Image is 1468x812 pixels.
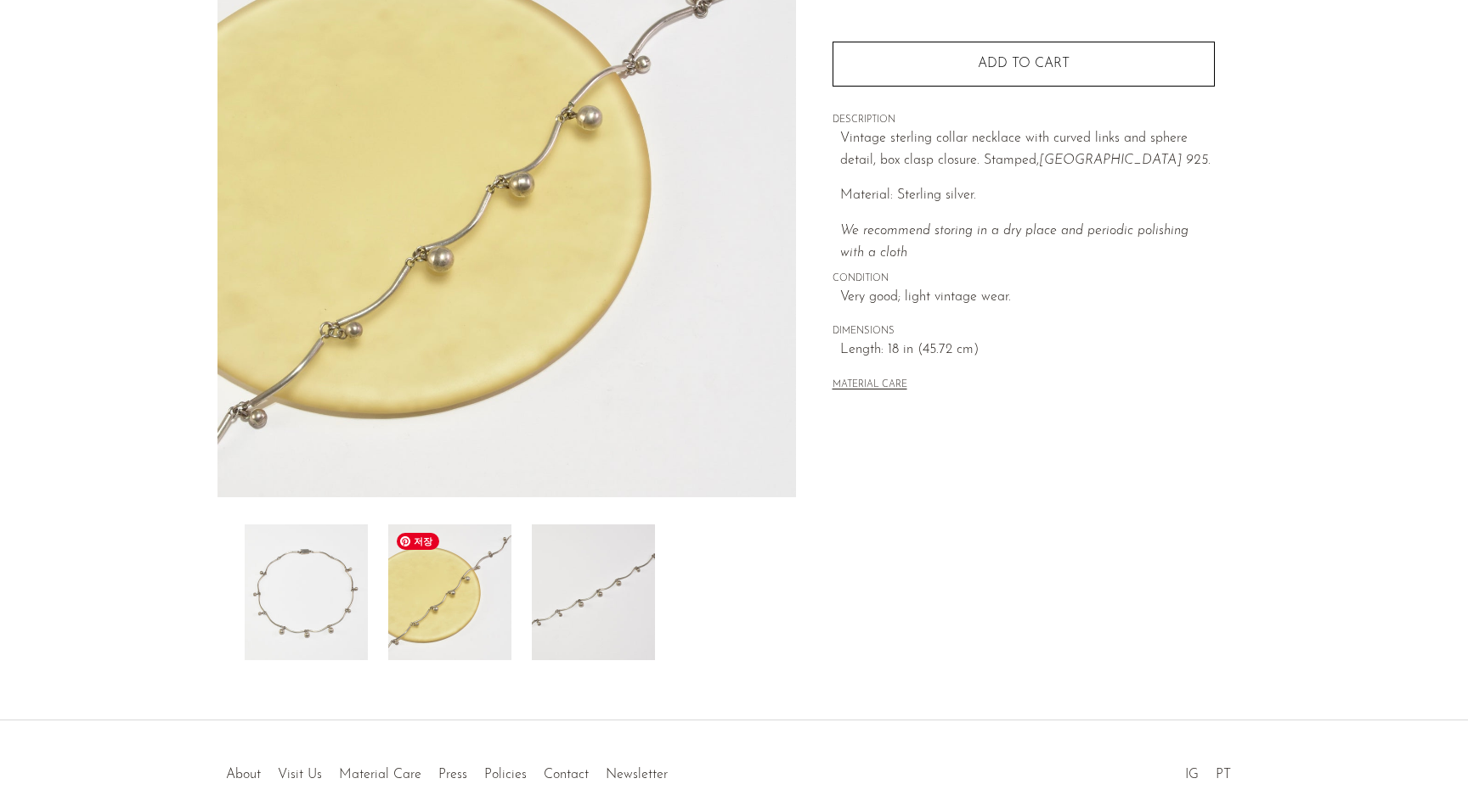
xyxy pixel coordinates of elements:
[226,768,261,781] a: About
[833,42,1215,86] button: Add to cart
[840,128,1215,171] p: Vintage sterling collar necklace with curved links and sphere detail, box clasp closure. Stamped,
[833,272,1215,287] span: CONDITION
[833,324,1215,339] span: DIMENSIONS
[840,185,1215,207] p: Material: Sterling silver.
[245,524,368,660] img: Sphere Detail Collar Necklace
[833,379,907,392] button: MATERIAL CARE
[278,768,322,781] a: Visit Us
[840,287,1215,309] span: Very good; light vintage wear.
[217,754,676,787] ul: Quick links
[833,113,1215,128] span: DESCRIPTION
[339,768,421,781] a: Material Care
[438,768,467,781] a: Press
[388,524,511,660] img: Sphere Detail Collar Necklace
[978,57,1070,70] span: Add to cart
[397,533,439,550] span: 저장
[484,768,527,781] a: Policies
[840,224,1189,260] i: We recommend storing in a dry place and periodic polishing with a cloth
[1039,154,1211,167] em: [GEOGRAPHIC_DATA] 925.
[544,768,589,781] a: Contact
[840,339,1215,361] span: Length: 18 in (45.72 cm)
[1177,754,1239,787] ul: Social Medias
[532,524,655,660] img: Sphere Detail Collar Necklace
[1216,768,1231,781] a: PT
[1185,768,1199,781] a: IG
